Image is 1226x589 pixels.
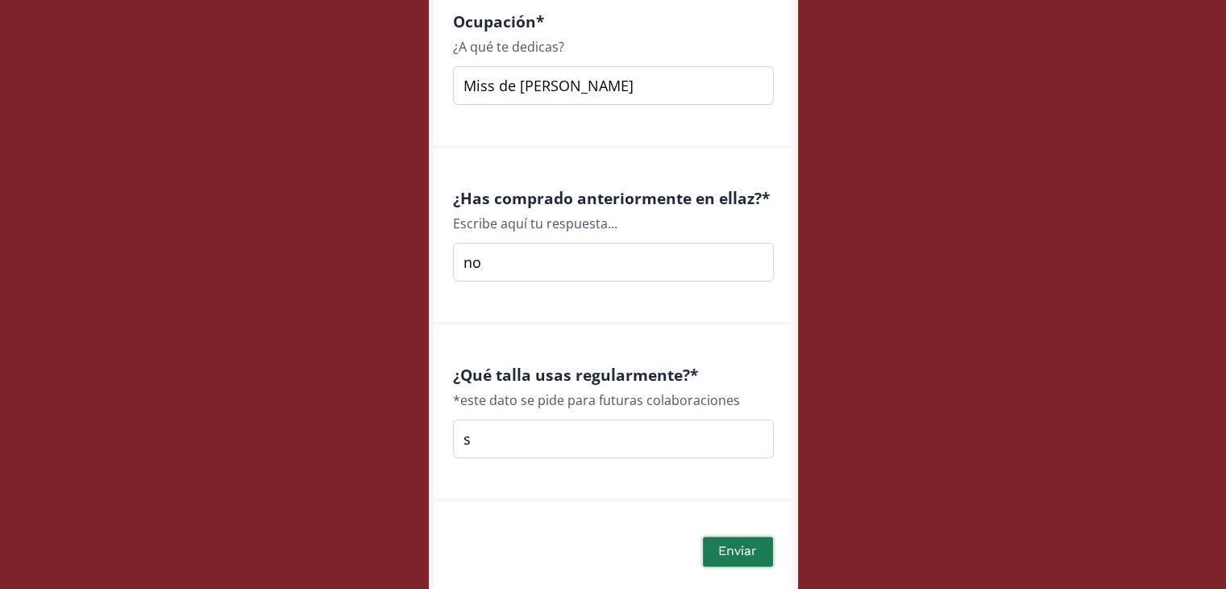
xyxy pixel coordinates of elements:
[453,243,774,282] input: Type your answer here...
[453,12,774,31] h4: Ocupación *
[453,366,774,384] h4: ¿Qué talla usas regularmente? *
[453,189,774,207] h4: ¿Has comprado anteriormente en ellaz? *
[453,37,774,56] div: ¿A qué te dedicas?
[453,420,774,458] input: Type your answer here...
[700,534,775,569] button: Enviar
[453,391,774,410] div: *este dato se pide para futuras colaboraciones
[453,214,774,233] div: Escribe aquí tu respuesta...
[453,66,774,105] input: Type your answer here...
